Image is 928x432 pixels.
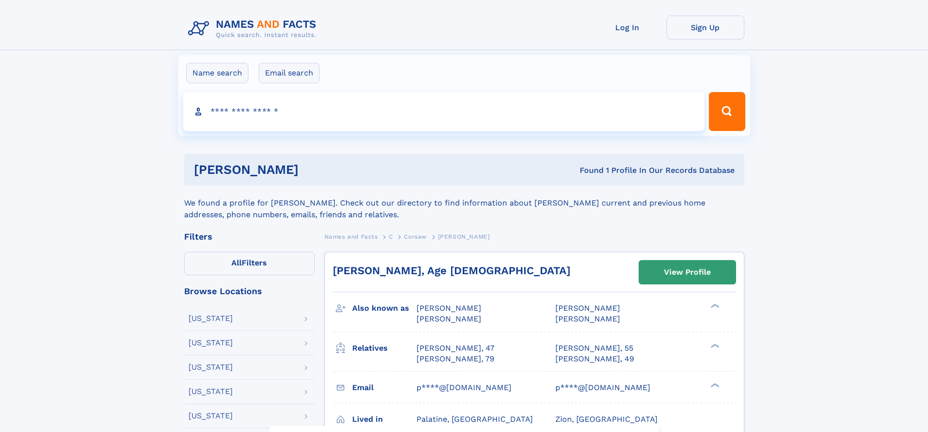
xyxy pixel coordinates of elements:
a: Corsaw [404,230,427,243]
a: [PERSON_NAME], 47 [417,343,494,354]
a: Log In [588,16,666,39]
span: [PERSON_NAME] [555,303,620,313]
div: [US_STATE] [189,315,233,322]
span: All [231,258,242,267]
a: [PERSON_NAME], 49 [555,354,634,364]
a: [PERSON_NAME], Age [DEMOGRAPHIC_DATA] [333,264,570,277]
img: Logo Names and Facts [184,16,324,42]
div: ❯ [708,342,720,349]
div: Filters [184,232,315,241]
div: [US_STATE] [189,339,233,347]
span: [PERSON_NAME] [417,314,481,323]
h3: Email [352,379,417,396]
a: View Profile [639,261,736,284]
span: C [389,233,393,240]
div: [US_STATE] [189,363,233,371]
span: Palatine, [GEOGRAPHIC_DATA] [417,414,533,424]
div: View Profile [664,261,711,283]
h3: Relatives [352,340,417,357]
h1: [PERSON_NAME] [194,164,439,176]
div: Browse Locations [184,287,315,296]
div: [US_STATE] [189,412,233,420]
a: Sign Up [666,16,744,39]
span: [PERSON_NAME] [417,303,481,313]
label: Name search [186,63,248,83]
label: Email search [259,63,320,83]
div: Found 1 Profile In Our Records Database [439,165,735,176]
label: Filters [184,252,315,275]
div: [US_STATE] [189,388,233,395]
a: [PERSON_NAME], 55 [555,343,633,354]
a: [PERSON_NAME], 79 [417,354,494,364]
h3: Lived in [352,411,417,428]
div: ❯ [708,303,720,309]
span: [PERSON_NAME] [438,233,490,240]
div: We found a profile for [PERSON_NAME]. Check out our directory to find information about [PERSON_N... [184,186,744,221]
span: [PERSON_NAME] [555,314,620,323]
button: Search Button [709,92,745,131]
div: ❯ [708,382,720,388]
a: Names and Facts [324,230,378,243]
span: Corsaw [404,233,427,240]
a: C [389,230,393,243]
span: Zion, [GEOGRAPHIC_DATA] [555,414,658,424]
input: search input [183,92,705,131]
h3: Also known as [352,300,417,317]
